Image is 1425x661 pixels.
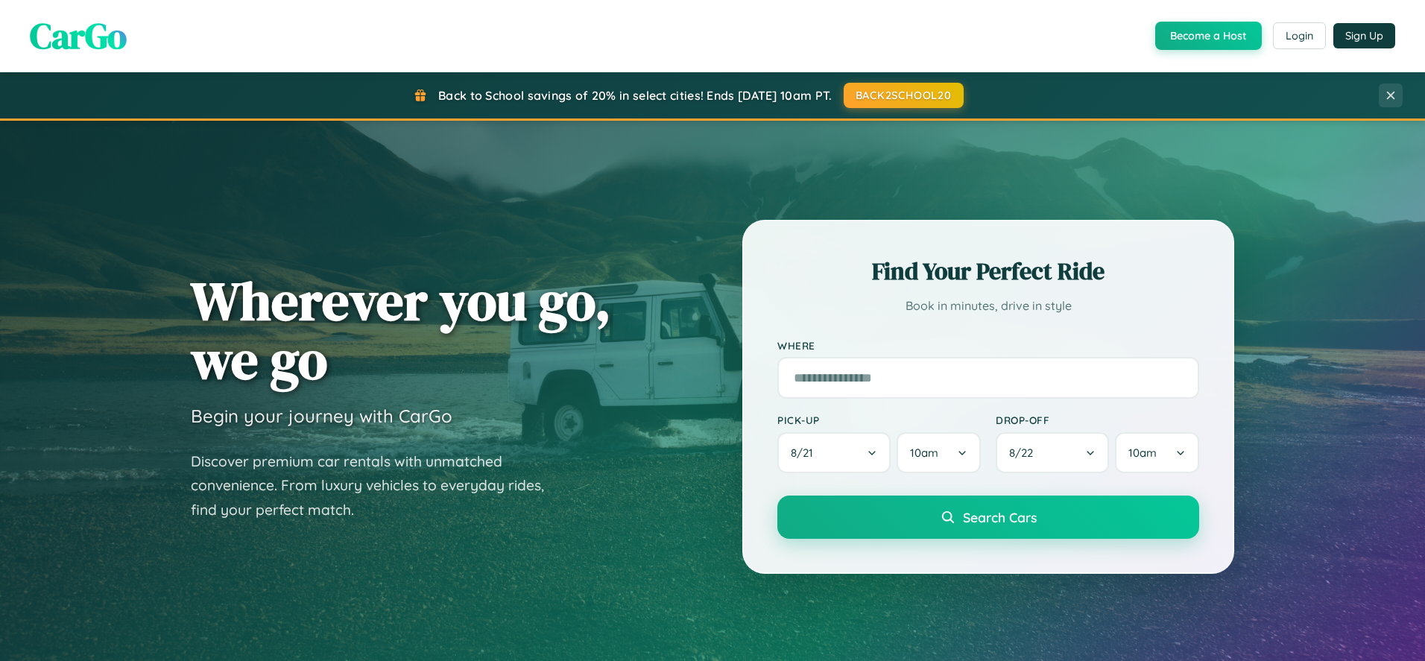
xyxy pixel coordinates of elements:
[910,446,938,460] span: 10am
[1273,22,1326,49] button: Login
[1333,23,1395,48] button: Sign Up
[777,432,891,473] button: 8/21
[996,432,1109,473] button: 8/22
[191,271,611,389] h1: Wherever you go, we go
[777,414,981,426] label: Pick-up
[777,295,1199,317] p: Book in minutes, drive in style
[191,449,563,522] p: Discover premium car rentals with unmatched convenience. From luxury vehicles to everyday rides, ...
[897,432,981,473] button: 10am
[30,11,127,60] span: CarGo
[1115,432,1199,473] button: 10am
[996,414,1199,426] label: Drop-off
[791,446,821,460] span: 8 / 21
[777,338,1199,351] label: Where
[963,509,1037,525] span: Search Cars
[191,405,452,427] h3: Begin your journey with CarGo
[777,496,1199,539] button: Search Cars
[1009,446,1040,460] span: 8 / 22
[844,83,964,108] button: BACK2SCHOOL20
[1128,446,1157,460] span: 10am
[777,255,1199,288] h2: Find Your Perfect Ride
[438,88,832,103] span: Back to School savings of 20% in select cities! Ends [DATE] 10am PT.
[1155,22,1262,50] button: Become a Host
